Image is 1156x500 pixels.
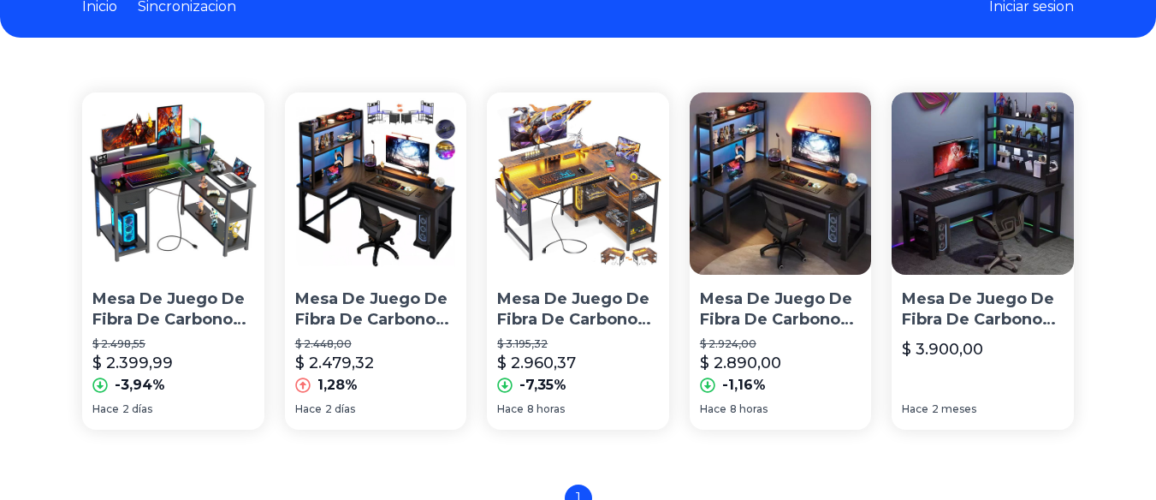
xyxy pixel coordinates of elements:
[317,375,358,396] p: 1,28%
[902,289,1064,331] p: Mesa De Juego De Fibra De Carbono En Forma De L Con Enchufes
[932,402,976,416] span: 2 meses
[700,351,781,375] p: $ 2.890,00
[700,402,726,416] span: Hace
[730,402,768,416] span: 8 horas
[497,289,659,331] p: Mesa De Juego De Fibra De Carbono En Forma De L Con Enchufes
[295,337,457,351] p: $ 2.448,00
[92,402,119,416] span: Hace
[892,92,1074,430] a: Mesa De Juego De Fibra De Carbono En Forma De L Con EnchufesMesa De Juego De Fibra De Carbono En ...
[285,92,467,430] a: Mesa De Juego De Fibra De Carbono En Forma De L Con EnchufesMesa De Juego De Fibra De Carbono En ...
[690,92,872,430] a: Mesa De Juego De Fibra De Carbono En Forma De L Con EnchufesMesa De Juego De Fibra De Carbono En ...
[497,337,659,351] p: $ 3.195,32
[487,92,669,275] img: Mesa De Juego De Fibra De Carbono En Forma De L Con Enchufes
[285,92,467,275] img: Mesa De Juego De Fibra De Carbono En Forma De L Con Enchufes
[690,92,872,275] img: Mesa De Juego De Fibra De Carbono En Forma De L Con Enchufes
[902,402,928,416] span: Hace
[122,402,152,416] span: 2 días
[92,289,254,331] p: Mesa De Juego De Fibra De Carbono En Forma De L Con Enchufes
[892,92,1074,275] img: Mesa De Juego De Fibra De Carbono En Forma De L Con Enchufes
[497,351,576,375] p: $ 2.960,37
[92,351,173,375] p: $ 2.399,99
[82,92,264,430] a: Mesa De Juego De Fibra De Carbono En Forma De L Con EnchufesMesa De Juego De Fibra De Carbono En ...
[700,337,862,351] p: $ 2.924,00
[722,375,766,396] p: -1,16%
[487,92,669,430] a: Mesa De Juego De Fibra De Carbono En Forma De L Con EnchufesMesa De Juego De Fibra De Carbono En ...
[527,402,565,416] span: 8 horas
[519,375,566,396] p: -7,35%
[497,402,524,416] span: Hace
[295,289,457,331] p: Mesa De Juego De Fibra De Carbono En Forma De L Con Enchufes
[902,337,983,361] p: $ 3.900,00
[82,92,264,275] img: Mesa De Juego De Fibra De Carbono En Forma De L Con Enchufes
[295,351,374,375] p: $ 2.479,32
[92,337,254,351] p: $ 2.498,55
[700,289,862,331] p: Mesa De Juego De Fibra De Carbono En Forma De L Con Enchufes
[295,402,322,416] span: Hace
[325,402,355,416] span: 2 días
[115,375,165,396] p: -3,94%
